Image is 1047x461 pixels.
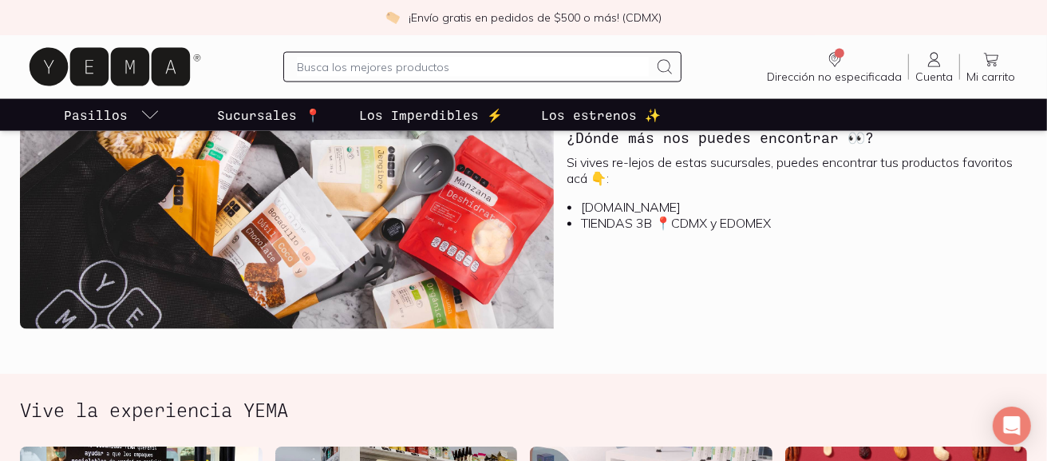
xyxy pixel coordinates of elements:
[581,215,1014,231] li: TIENDAS 3B 📍CDMX y EDOMEX
[960,50,1021,84] a: Mi carrito
[966,70,1015,84] span: Mi carrito
[409,10,662,26] p: ¡Envío gratis en pedidos de $500 o más! (CDMX)
[297,58,649,77] input: Busca los mejores productos
[909,50,959,84] a: Cuenta
[64,105,128,125] p: Pasillos
[767,70,902,84] span: Dirección no especificada
[761,50,908,84] a: Dirección no especificada
[915,70,953,84] span: Cuenta
[581,199,1014,215] li: [DOMAIN_NAME]
[567,154,1014,186] p: Si vives re-lejos de estas sucursales, puedes encontrar tus productos favoritos acá 👇:
[385,10,400,25] img: check
[356,99,506,131] a: Los Imperdibles ⚡️
[567,127,874,148] h3: ¿Dónde más nos puedes encontrar 👀?
[993,407,1031,445] div: Open Intercom Messenger
[538,99,664,131] a: Los estrenos ✨
[20,399,288,420] h2: Vive la experiencia YEMA
[61,99,163,131] a: pasillo-todos-link
[217,105,321,125] p: Sucursales 📍
[214,99,324,131] a: Sucursales 📍
[359,105,503,125] p: Los Imperdibles ⚡️
[20,48,554,329] img: ¿Dónde más nos puedes encontrar 👀?
[541,105,661,125] p: Los estrenos ✨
